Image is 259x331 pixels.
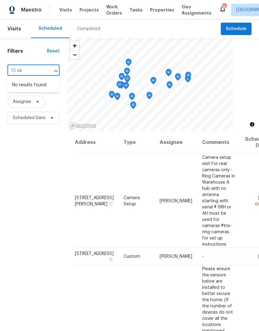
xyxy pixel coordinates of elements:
div: Reset [47,48,60,54]
button: Close [52,67,60,75]
span: Work Orders [106,4,122,16]
span: Camera Setup [124,195,140,206]
div: Map marker [124,68,130,77]
span: Toggle attribution [250,121,254,128]
span: Maestro [21,7,42,13]
div: 8 [222,4,226,10]
button: Schedule [221,23,252,35]
span: Scheduled Date [13,115,45,121]
button: Zoom in [70,41,79,50]
div: Map marker [130,101,136,111]
span: Zoom out [70,51,79,59]
span: - [202,254,204,259]
div: Map marker [185,72,191,81]
th: Type [119,131,155,154]
div: Scheduled [39,25,62,32]
div: Map marker [166,69,172,78]
span: Schedule [226,25,247,33]
canvas: Map [67,38,233,131]
div: Map marker [150,77,157,87]
span: [STREET_ADDRESS] [75,252,114,256]
span: Properties [150,7,174,13]
div: Map marker [123,82,129,92]
div: Map marker [109,91,115,101]
span: Tasks [129,8,143,12]
div: Map marker [166,81,173,91]
div: Map marker [119,73,125,83]
button: Copy Address [108,201,114,206]
button: Toggle attribution [248,121,256,128]
span: [STREET_ADDRESS][PERSON_NAME] [75,195,114,206]
span: Projects [80,7,99,13]
span: Camera setup visit For real cameras only - Ring Cameras in Warehouse A hub with no antenna starti... [202,155,235,246]
th: Comments [197,131,240,154]
th: Assignee [155,131,197,154]
span: Assignee [13,99,31,105]
div: Map marker [175,73,181,83]
span: Custom [124,254,140,259]
div: Map marker [116,81,123,91]
span: Geo Assignments [182,4,211,16]
button: Zoom out [70,50,79,59]
span: Visits [59,7,72,13]
span: Visits [7,22,21,36]
div: Map marker [125,59,132,68]
div: Map marker [129,93,135,102]
div: Map marker [124,75,130,85]
div: Completed [77,26,100,32]
div: Map marker [185,75,191,85]
button: Copy Address [108,257,114,262]
div: Map marker [146,92,152,101]
input: Search for an address... [7,66,42,76]
a: Mapbox homepage [69,122,96,129]
span: [PERSON_NAME] [160,199,192,203]
span: [PERSON_NAME] [160,254,192,259]
div: No results found [7,78,59,93]
div: Map marker [114,93,120,102]
th: Address [75,131,119,154]
h1: Filters [7,48,47,54]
